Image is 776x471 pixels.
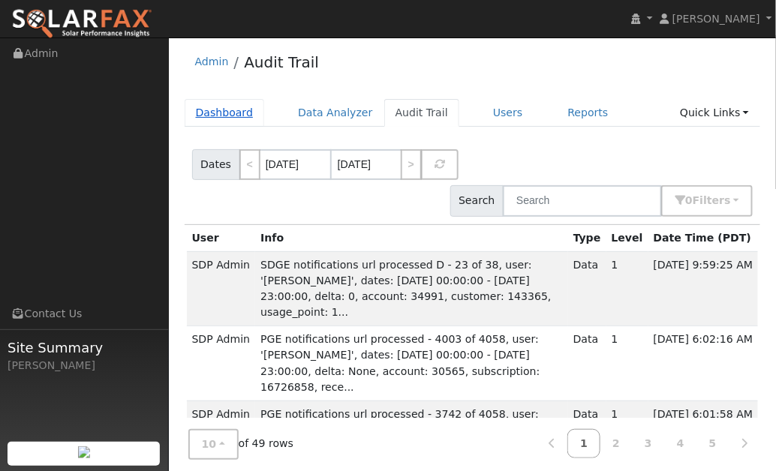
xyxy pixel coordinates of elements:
[192,149,240,180] span: Dates
[195,55,229,67] a: Admin
[188,429,294,460] div: of 49 rows
[187,326,256,401] td: SDP Admin
[482,99,534,127] a: Users
[11,8,152,40] img: SolarFax
[239,149,260,180] a: <
[187,251,256,326] td: SDP Admin
[260,333,540,392] span: PGE notifications url processed - 4003 of 4058, user: '[PERSON_NAME]', dates: [DATE] 00:00:00 - [...
[8,337,161,358] span: Site Summary
[696,429,729,458] a: 5
[421,149,459,180] button: Refresh
[260,259,551,318] span: SDGE notifications url processed D - 23 of 38, user: '[PERSON_NAME]', dates: [DATE] 00:00:00 - [D...
[192,230,251,246] div: User
[606,251,648,326] td: 1
[661,185,753,216] button: 0Filters
[724,194,730,206] span: s
[568,251,606,326] td: Data
[557,99,620,127] a: Reports
[654,230,753,246] div: Date Time (PDT)
[260,408,539,467] span: PGE notifications url processed - 3742 of 4058, user: '[PERSON_NAME]', dates: [DATE] 00:00:00 - [...
[401,149,422,180] a: >
[244,53,319,71] a: Audit Trail
[185,99,265,127] a: Dashboard
[568,326,606,401] td: Data
[287,99,384,127] a: Data Analyzer
[384,99,459,127] a: Audit Trail
[664,429,697,458] a: 4
[612,230,643,246] div: Level
[669,99,760,127] a: Quick Links
[693,194,731,206] span: Filter
[606,326,648,401] td: 1
[260,230,563,246] div: Info
[188,429,239,460] button: 10
[202,438,217,450] span: 10
[648,326,759,401] td: [DATE] 6:02:16 AM
[8,358,161,373] div: [PERSON_NAME]
[632,429,665,458] a: 3
[503,185,662,216] input: Search
[573,230,601,246] div: Type
[600,429,633,458] a: 2
[672,13,760,25] span: [PERSON_NAME]
[78,446,90,458] img: retrieve
[567,429,600,458] a: 1
[450,185,504,216] span: Search
[648,251,759,326] td: [DATE] 9:59:25 AM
